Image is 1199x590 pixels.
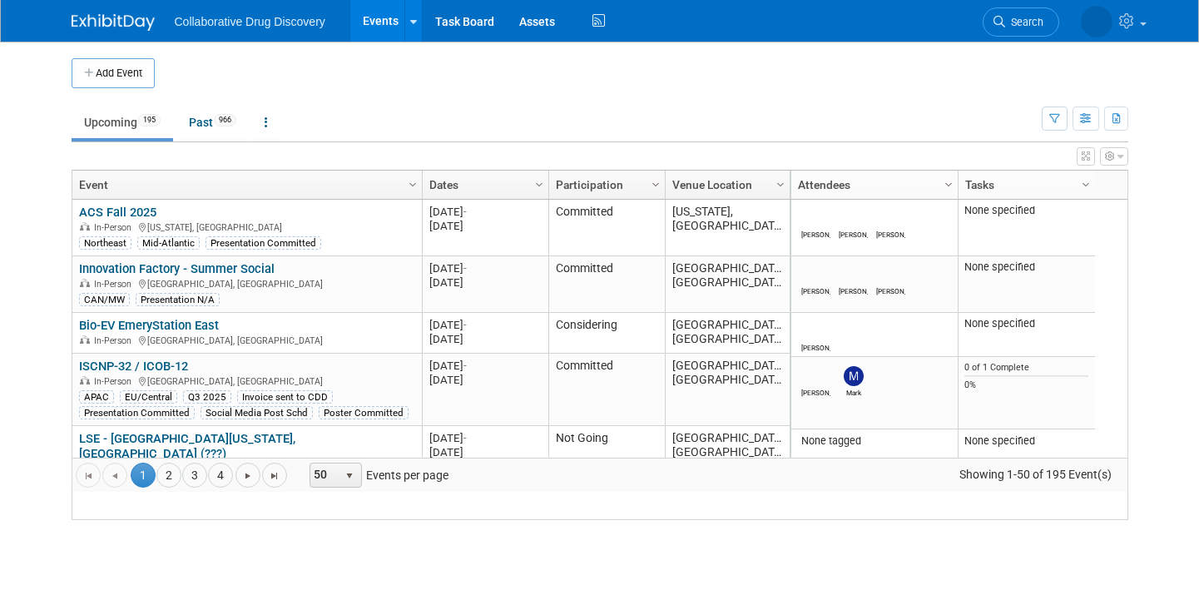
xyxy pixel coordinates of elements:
td: Not Going [548,426,665,498]
div: None specified [964,317,1088,330]
a: Innovation Factory - Summer Social [79,261,275,276]
div: [DATE] [429,359,541,373]
a: Column Settings [1077,171,1095,196]
a: Venue Location [672,171,779,199]
img: In-Person Event [80,279,90,287]
span: - [463,432,467,444]
div: Presentation Committed [79,406,195,419]
img: Jacqueline Macia [806,208,826,228]
a: Tasks [965,171,1084,199]
div: EU/Central [120,390,177,404]
span: select [343,469,356,483]
a: Past966 [176,107,249,138]
a: Participation [556,171,654,199]
a: Go to the first page [76,463,101,488]
span: In-Person [94,335,136,346]
div: [DATE] [429,275,541,290]
div: [DATE] [429,445,541,459]
a: 2 [156,463,181,488]
img: Evan Moriarity [844,265,864,285]
td: [US_STATE], [GEOGRAPHIC_DATA] [665,200,790,256]
img: ExhibitDay [72,14,155,31]
div: Presentation N/A [136,293,220,306]
div: None specified [964,434,1088,448]
div: [DATE] [429,332,541,346]
td: Committed [548,354,665,426]
a: Dates [429,171,538,199]
div: Michael Woodhouse [801,285,830,295]
div: [GEOGRAPHIC_DATA], [GEOGRAPHIC_DATA] [79,276,414,290]
div: APAC [79,390,114,404]
img: James White [844,208,864,228]
img: Phuong Tran [806,321,826,341]
span: Column Settings [774,178,787,191]
div: Northeast [79,236,131,250]
div: Eric Putnam [876,228,905,239]
td: Committed [548,256,665,313]
div: Mark Garlinghouse [839,386,868,397]
a: LSE - [GEOGRAPHIC_DATA][US_STATE], [GEOGRAPHIC_DATA] (???) [79,431,295,462]
div: Eric Gifford [801,386,830,397]
div: Phuong Tran [801,341,830,352]
img: In-Person Event [80,222,90,231]
span: Column Settings [406,178,419,191]
span: - [463,359,467,372]
span: - [463,262,467,275]
span: Search [1005,16,1043,28]
div: 0 of 1 Complete [964,362,1088,374]
div: Jacqueline Macia [801,228,830,239]
a: Go to the next page [235,463,260,488]
span: Go to the next page [241,469,255,483]
a: Bio-EV EmeryStation East [79,318,219,333]
td: [GEOGRAPHIC_DATA], [GEOGRAPHIC_DATA] [665,426,790,498]
span: - [463,319,467,331]
td: [GEOGRAPHIC_DATA], [GEOGRAPHIC_DATA] [665,256,790,313]
span: In-Person [94,279,136,290]
a: Event [79,171,411,199]
div: Evan Moriarity [839,285,868,295]
span: 195 [138,114,161,126]
a: 3 [182,463,207,488]
div: James White [839,228,868,239]
td: [GEOGRAPHIC_DATA], [GEOGRAPHIC_DATA] [665,354,790,426]
div: None specified [964,204,1088,217]
img: Eric Gifford [806,366,826,386]
span: Go to the previous page [108,469,121,483]
img: In-Person Event [80,376,90,384]
td: Committed [548,200,665,256]
a: Column Settings [647,171,665,196]
span: In-Person [94,222,136,233]
div: 0% [964,379,1088,391]
div: [DATE] [429,318,541,332]
div: Presentation Committed [206,236,321,250]
td: Considering [548,313,665,354]
div: Poster Committed [319,406,409,419]
div: Q3 2025 [183,390,231,404]
img: Eric Putnam [881,208,901,228]
div: None tagged [797,434,951,448]
a: ISCNP-32 / ICOB-12 [79,359,188,374]
div: [DATE] [429,373,541,387]
span: Go to the last page [268,469,281,483]
a: ACS Fall 2025 [79,205,156,220]
div: [DATE] [429,261,541,275]
span: 966 [214,114,236,126]
a: 4 [208,463,233,488]
span: Collaborative Drug Discovery [175,15,325,28]
div: [DATE] [429,219,541,233]
span: - [463,206,467,218]
div: Invoice sent to CDD [237,390,333,404]
span: Go to the first page [82,469,95,483]
div: CAN/MW [79,293,130,306]
div: [US_STATE], [GEOGRAPHIC_DATA] [79,220,414,234]
div: [GEOGRAPHIC_DATA], [GEOGRAPHIC_DATA] [79,374,414,388]
span: Showing 1-50 of 195 Event(s) [944,463,1127,486]
td: [GEOGRAPHIC_DATA], [GEOGRAPHIC_DATA] [665,313,790,354]
a: Column Settings [939,171,958,196]
a: Attendees [798,171,947,199]
a: Column Settings [771,171,790,196]
span: Column Settings [942,178,955,191]
img: Carly Hutner [1081,6,1112,37]
a: Go to the previous page [102,463,127,488]
div: [DATE] [429,205,541,219]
